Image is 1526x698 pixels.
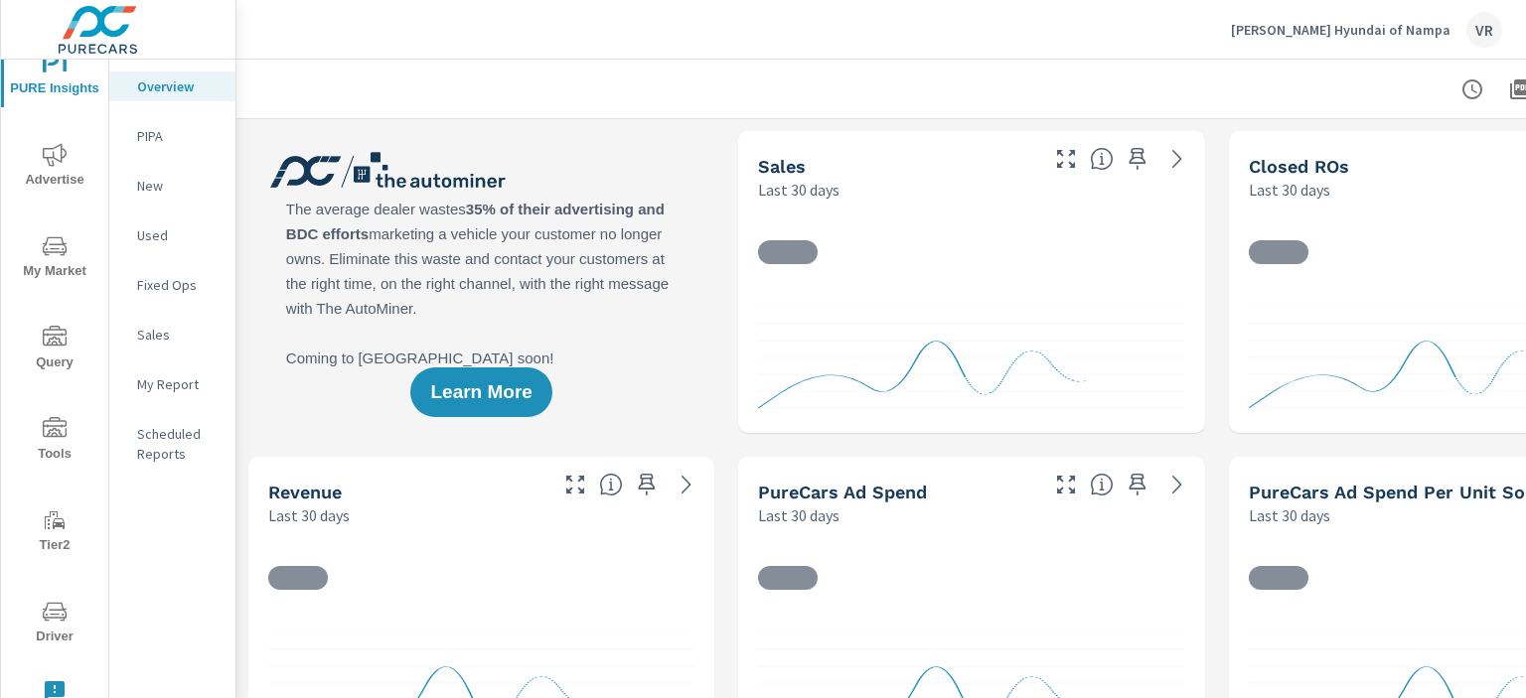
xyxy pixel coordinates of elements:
span: Number of vehicles sold by the dealership over the selected date range. [Source: This data is sou... [1090,147,1114,171]
p: Last 30 days [1249,503,1330,527]
p: PIPA [137,126,220,146]
p: Last 30 days [268,503,350,527]
p: [PERSON_NAME] Hyundai of Nampa [1231,21,1450,39]
span: Query [7,326,102,374]
p: Used [137,225,220,245]
p: Last 30 days [1249,178,1330,202]
div: My Report [109,369,235,399]
a: See more details in report [1161,469,1193,500]
span: Tools [7,417,102,466]
span: Save this to your personalized report [1122,143,1153,175]
p: New [137,176,220,196]
h5: Revenue [268,482,342,502]
div: Used [109,220,235,250]
h5: Sales [758,156,806,177]
span: Save this to your personalized report [631,469,663,500]
span: PURE Insights [7,52,102,100]
span: Total sales revenue over the selected date range. [Source: This data is sourced from the dealer’s... [599,473,623,496]
span: Driver [7,600,102,648]
h5: PureCars Ad Spend [758,482,927,502]
div: PIPA [109,121,235,151]
span: Save this to your personalized report [1122,469,1153,500]
div: Scheduled Reports [109,419,235,469]
p: My Report [137,374,220,394]
button: Make Fullscreen [1050,143,1082,175]
button: Make Fullscreen [1050,469,1082,500]
p: Fixed Ops [137,275,220,295]
p: Sales [137,325,220,345]
a: See more details in report [671,469,702,500]
div: Sales [109,320,235,349]
h5: Closed ROs [1249,156,1349,177]
span: Learn More [430,383,532,401]
span: Tier2 [7,508,102,557]
button: Learn More [410,367,551,417]
p: Last 30 days [758,178,839,202]
span: Total cost of media for all PureCars channels for the selected dealership group over the selected... [1090,473,1114,496]
div: VR [1466,12,1502,48]
div: Overview [109,71,235,101]
button: Make Fullscreen [559,469,591,500]
p: Scheduled Reports [137,424,220,464]
div: New [109,171,235,201]
p: Overview [137,76,220,96]
div: Fixed Ops [109,270,235,300]
p: Last 30 days [758,503,839,527]
span: My Market [7,234,102,283]
a: See more details in report [1161,143,1193,175]
span: Advertise [7,143,102,192]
